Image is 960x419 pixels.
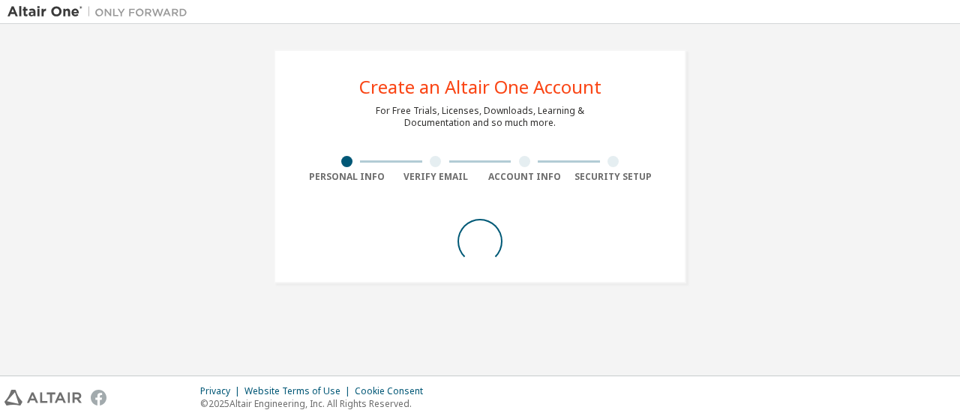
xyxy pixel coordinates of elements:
div: Privacy [200,385,244,397]
p: © 2025 Altair Engineering, Inc. All Rights Reserved. [200,397,432,410]
div: Security Setup [569,171,658,183]
div: Verify Email [391,171,481,183]
div: Create an Altair One Account [359,78,601,96]
img: facebook.svg [91,390,106,406]
img: altair_logo.svg [4,390,82,406]
div: Account Info [480,171,569,183]
div: Personal Info [302,171,391,183]
div: Website Terms of Use [244,385,355,397]
div: For Free Trials, Licenses, Downloads, Learning & Documentation and so much more. [376,105,584,129]
div: Cookie Consent [355,385,432,397]
img: Altair One [7,4,195,19]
